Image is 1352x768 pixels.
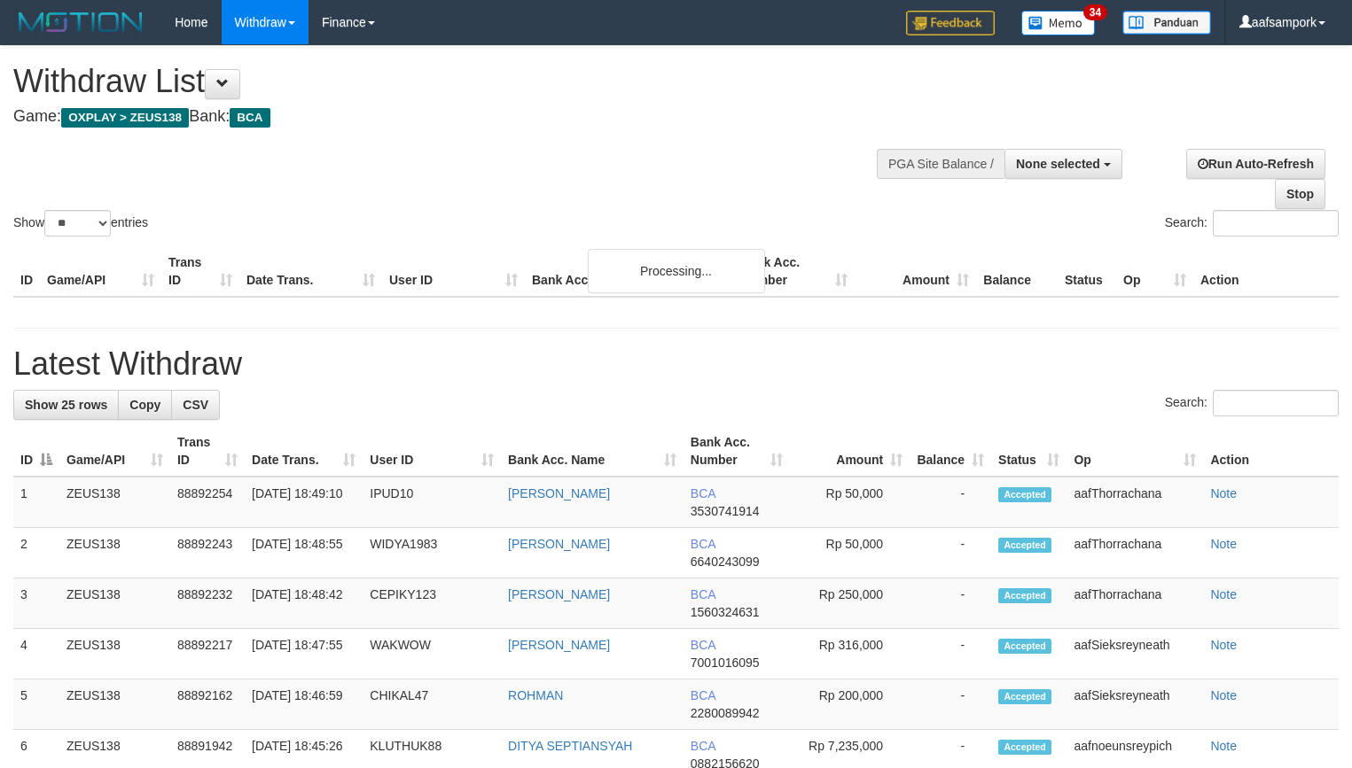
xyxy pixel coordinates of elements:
[183,398,208,412] span: CSV
[1067,629,1203,679] td: aafSieksreyneath
[691,688,715,702] span: BCA
[525,246,733,297] th: Bank Acc. Name
[59,629,170,679] td: ZEUS138
[1021,11,1096,35] img: Button%20Memo.svg
[245,477,363,528] td: [DATE] 18:49:10
[13,108,884,126] h4: Game: Bank:
[691,605,760,619] span: Copy 1560324631 to clipboard
[998,740,1051,755] span: Accepted
[1203,426,1339,477] th: Action
[910,426,991,477] th: Balance: activate to sort column ascending
[691,638,715,652] span: BCA
[59,528,170,578] td: ZEUS138
[910,477,991,528] td: -
[508,537,610,551] a: [PERSON_NAME]
[991,426,1067,477] th: Status: activate to sort column ascending
[998,588,1051,603] span: Accepted
[691,739,715,753] span: BCA
[691,537,715,551] span: BCA
[382,246,525,297] th: User ID
[790,679,910,730] td: Rp 200,000
[588,249,765,293] div: Processing...
[118,390,172,420] a: Copy
[1165,390,1339,416] label: Search:
[1004,149,1122,179] button: None selected
[508,739,632,753] a: DITYA SEPTIANSYAH
[910,629,991,679] td: -
[363,477,501,528] td: IPUD10
[790,629,910,679] td: Rp 316,000
[1186,149,1325,179] a: Run Auto-Refresh
[508,486,610,500] a: [PERSON_NAME]
[245,679,363,730] td: [DATE] 18:46:59
[691,656,760,670] span: Copy 7001016095 to clipboard
[61,108,189,128] span: OXPLAY > ZEUS138
[1210,688,1237,702] a: Note
[1213,390,1339,416] input: Search:
[1165,210,1339,237] label: Search:
[40,246,161,297] th: Game/API
[13,477,59,528] td: 1
[1016,157,1100,171] span: None selected
[59,578,170,629] td: ZEUS138
[13,346,1339,382] h1: Latest Withdraw
[13,578,59,629] td: 3
[508,587,610,601] a: [PERSON_NAME]
[245,629,363,679] td: [DATE] 18:47:55
[1210,587,1237,601] a: Note
[1210,638,1237,652] a: Note
[1213,210,1339,237] input: Search:
[170,426,245,477] th: Trans ID: activate to sort column ascending
[691,555,760,569] span: Copy 6640243099 to clipboard
[1083,4,1107,20] span: 34
[129,398,160,412] span: Copy
[13,64,884,99] h1: Withdraw List
[691,486,715,500] span: BCA
[13,9,148,35] img: MOTION_logo.png
[998,538,1051,553] span: Accepted
[1058,246,1116,297] th: Status
[59,679,170,730] td: ZEUS138
[363,426,501,477] th: User ID: activate to sort column ascending
[1067,477,1203,528] td: aafThorrachana
[13,210,148,237] label: Show entries
[13,629,59,679] td: 4
[363,578,501,629] td: CEPIKY123
[906,11,995,35] img: Feedback.jpg
[976,246,1058,297] th: Balance
[1275,179,1325,209] a: Stop
[170,679,245,730] td: 88892162
[13,528,59,578] td: 2
[910,578,991,629] td: -
[1067,679,1203,730] td: aafSieksreyneath
[1193,246,1339,297] th: Action
[13,390,119,420] a: Show 25 rows
[245,578,363,629] td: [DATE] 18:48:42
[790,426,910,477] th: Amount: activate to sort column ascending
[790,528,910,578] td: Rp 50,000
[684,426,790,477] th: Bank Acc. Number: activate to sort column ascending
[1116,246,1193,297] th: Op
[170,629,245,679] td: 88892217
[855,246,976,297] th: Amount
[59,426,170,477] th: Game/API: activate to sort column ascending
[1210,486,1237,500] a: Note
[1067,426,1203,477] th: Op: activate to sort column ascending
[1210,537,1237,551] a: Note
[998,639,1051,654] span: Accepted
[25,398,107,412] span: Show 25 rows
[877,149,1004,179] div: PGA Site Balance /
[363,629,501,679] td: WAKWOW
[998,689,1051,704] span: Accepted
[733,246,855,297] th: Bank Acc. Number
[170,477,245,528] td: 88892254
[998,487,1051,502] span: Accepted
[59,477,170,528] td: ZEUS138
[501,426,684,477] th: Bank Acc. Name: activate to sort column ascending
[691,706,760,720] span: Copy 2280089942 to clipboard
[1067,578,1203,629] td: aafThorrachana
[910,679,991,730] td: -
[508,688,563,702] a: ROHMAN
[13,426,59,477] th: ID: activate to sort column descending
[13,246,40,297] th: ID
